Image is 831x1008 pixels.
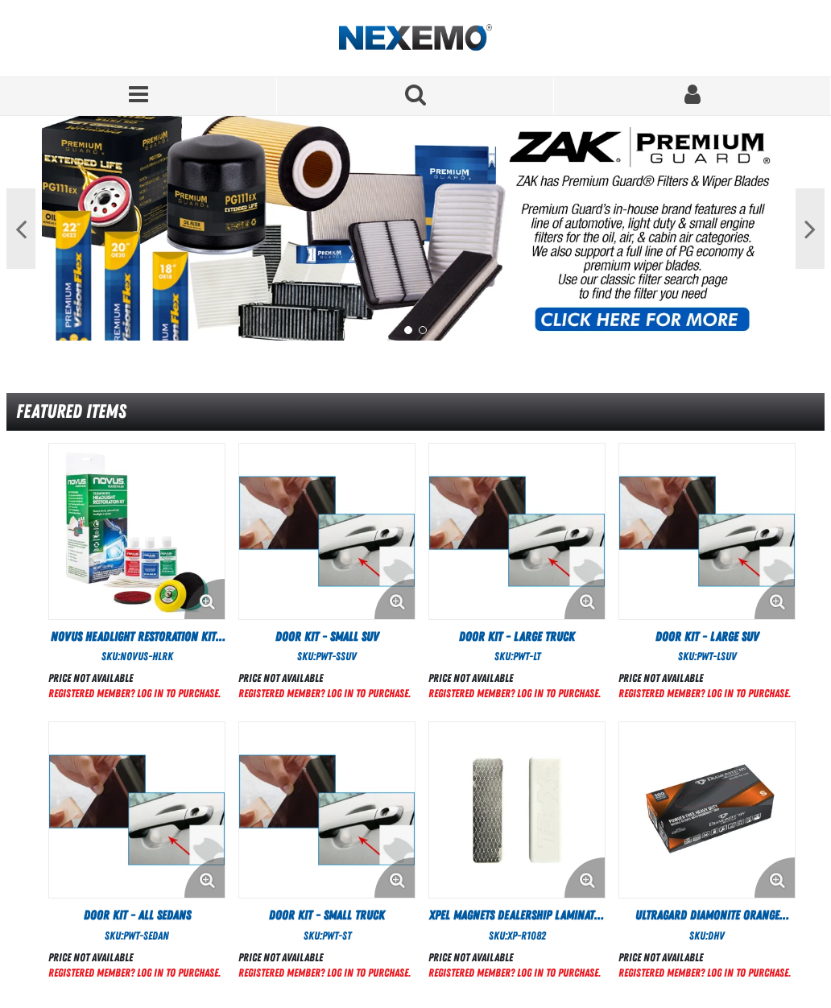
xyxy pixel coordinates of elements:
span: PWT-LSUV [697,650,737,663]
: View Details of the Door Kit - All Sedans [49,722,225,898]
div: SKU: [48,928,225,944]
span: PWT-SSUV [316,650,357,663]
a: Ultragard Diamonite Orange Gloves - (7/8 mil) - (100 gloves per box MIN 10 box order) [618,907,796,924]
button: Next [796,188,825,269]
div: SKU: [618,928,796,944]
img: Novus Headlight Restoration Kit - Nexemo [49,444,225,619]
button: 2 of 2 [419,326,427,334]
img: Door Kit - Small Truck [239,722,415,898]
a: Registered Member? Log In to purchase. [48,687,221,700]
: View Details of the Door Kit - Large SUV [619,444,795,619]
span: Ultragard Diamonite Orange Gloves - (7/8 mil) - (100 gloves per box MIN 10 box order) [621,907,793,957]
img: PG Filters & Wipers [42,116,789,341]
span: Door Kit - Large Truck [459,629,575,644]
div: Price not available [238,671,411,686]
img: Door Kit - Large SUV [619,444,795,619]
a: Door Kit - All Sedans [48,907,225,924]
a: Door Kit - Small SUV [238,628,415,646]
img: XPEL Magnets Dealership Laminated Monroney Stickers (Pack of 2 Magnets) [429,722,605,898]
button: Enlarge Product Image. Opens a popup [374,857,415,898]
button: Enlarge Product Image. Opens a popup [184,579,225,619]
span: PWT-LT [513,650,540,663]
span: NOVUS-HLRK [120,650,173,663]
: View Details of the Door Kit - Small Truck [239,722,415,898]
span: Door Kit - All Sedans [84,907,191,923]
span: Door Kit - Small SUV [275,629,379,644]
div: Price not available [618,671,791,686]
a: Registered Member? Log In to purchase. [428,687,601,700]
a: Novus Headlight Restoration Kit - Nexemo [48,628,225,646]
: View Details of the XPEL Magnets Dealership Laminated Monroney Stickers (Pack of 2 Magnets) [429,722,605,898]
div: Price not available [48,671,221,686]
button: Enlarge Product Image. Opens a popup [374,579,415,619]
span: XP-R1082 [507,929,546,942]
div: SKU: [428,649,606,664]
: View Details of the Novus Headlight Restoration Kit - Nexemo [49,444,225,619]
a: Registered Member? Log In to purchase. [428,966,601,979]
div: Price not available [428,950,601,965]
span: DHV [708,929,725,942]
div: SKU: [238,928,415,944]
a: Registered Member? Log In to purchase. [48,966,221,979]
span: PWT-ST [322,929,351,942]
div: Price not available [48,950,221,965]
button: Search for a product [277,77,554,115]
a: Door Kit - Large SUV [618,628,796,646]
a: Registered Member? Log In to purchase. [618,966,791,979]
a: Registered Member? Log In to purchase. [238,687,411,700]
a: Registered Member? Log In to purchase. [238,966,411,979]
div: SKU: [428,928,606,944]
a: Door Kit - Small Truck [238,907,415,924]
div: Price not available [428,671,601,686]
button: Enlarge Product Image. Opens a popup [184,857,225,898]
button: Enlarge Product Image. Opens a popup [755,579,795,619]
button: Enlarge Product Image. Opens a popup [564,579,605,619]
img: Ultragard Diamonite Orange Gloves - (7/8 mil) - (100 gloves per box MIN 10 box order) [619,722,795,898]
a: Door Kit - Large Truck [428,628,606,646]
: View Details of the Door Kit - Large Truck [429,444,605,619]
span: Novus Headlight Restoration Kit - Nexemo [51,629,225,662]
img: Door Kit - Small SUV [239,444,415,619]
a: Sign In [554,77,831,115]
button: Enlarge Product Image. Opens a popup [564,857,605,898]
div: SKU: [48,649,225,664]
: View Details of the Ultragard Diamonite Orange Gloves - (7/8 mil) - (100 gloves per box MIN 10 bo... [619,722,795,898]
div: Price not available [238,950,411,965]
: View Details of the Door Kit - Small SUV [239,444,415,619]
img: Door Kit - All Sedans [49,722,225,898]
span: Door Kit - Large SUV [655,629,759,644]
button: Previous [6,188,35,269]
div: SKU: [238,649,415,664]
img: Nexemo logo [339,24,492,52]
span: PWT-Sedan [123,929,169,942]
a: XPEL Magnets Dealership Laminated Monroney Stickers (Pack of 2 Magnets) [428,907,606,924]
span: Door Kit - Small Truck [269,907,385,923]
a: Registered Member? Log In to purchase. [618,687,791,700]
img: Door Kit - Large Truck [429,444,605,619]
span: XPEL Magnets Dealership Laminated Monroney Stickers (Pack of 2 Magnets) [429,907,606,957]
div: SKU: [618,649,796,664]
div: Price not available [618,950,791,965]
button: 1 of 2 [404,326,412,334]
div: Featured Items [6,393,825,431]
button: Enlarge Product Image. Opens a popup [755,857,795,898]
